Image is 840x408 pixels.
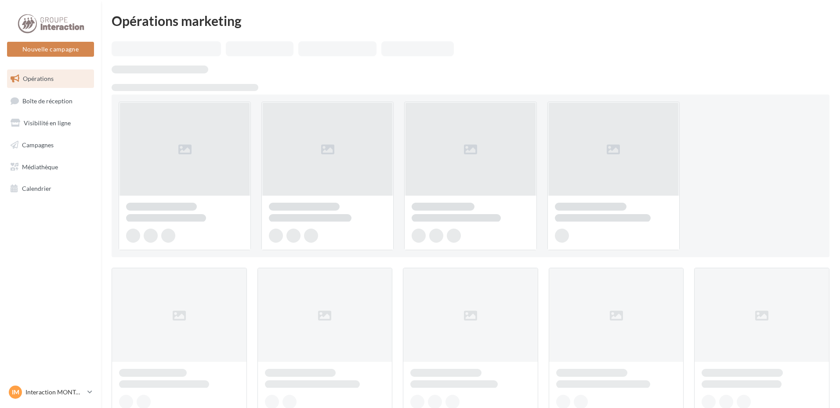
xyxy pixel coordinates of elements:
[5,179,96,198] a: Calendrier
[7,384,94,401] a: IM Interaction MONTAIGU
[5,158,96,176] a: Médiathèque
[24,119,71,127] span: Visibilité en ligne
[5,91,96,110] a: Boîte de réception
[5,114,96,132] a: Visibilité en ligne
[5,69,96,88] a: Opérations
[22,163,58,170] span: Médiathèque
[23,75,54,82] span: Opérations
[112,14,829,27] div: Opérations marketing
[5,136,96,154] a: Campagnes
[25,388,84,397] p: Interaction MONTAIGU
[22,97,72,104] span: Boîte de réception
[22,141,54,149] span: Campagnes
[12,388,19,397] span: IM
[7,42,94,57] button: Nouvelle campagne
[22,185,51,192] span: Calendrier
